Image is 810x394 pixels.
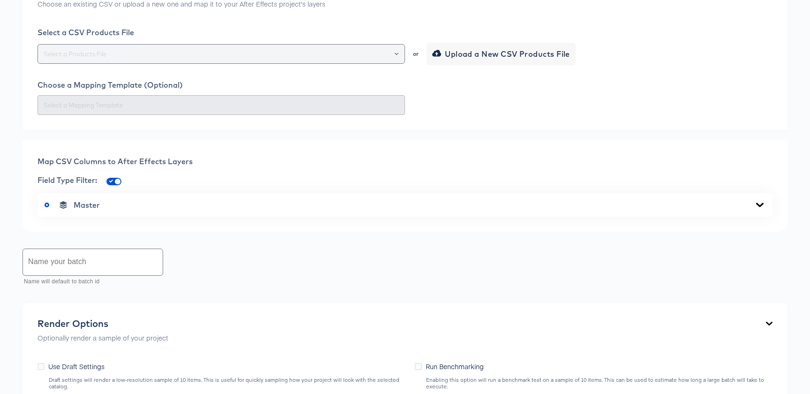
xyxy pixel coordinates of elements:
span: Master [74,200,100,210]
input: Select a Products File [42,49,401,60]
div: or [412,51,420,57]
div: Render Options [37,318,168,329]
div: Draft settings will render a low-resolution sample of 10 items. This is useful for quickly sampli... [48,377,405,390]
input: Select a Mapping Template [42,100,401,111]
span: Field Type Filter: [37,175,97,185]
div: Choose a Mapping Template (Optional) [37,80,772,90]
button: Open [395,47,398,61]
span: Map CSV Columns to After Effects Layers [37,157,193,166]
span: Upload a New CSV Products File [434,47,570,61]
button: Upload a New CSV Products File [427,43,576,65]
p: Optionally render a sample of your project [37,333,168,342]
div: Enabling this option will run a benchmark test on a sample of 10 items. This can be used to estim... [426,377,772,390]
div: Select a CSV Products File [37,28,772,37]
span: Use Draft Settings [48,362,105,371]
span: Run Benchmarking [426,362,484,371]
p: Name will default to batch id [24,277,157,287]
